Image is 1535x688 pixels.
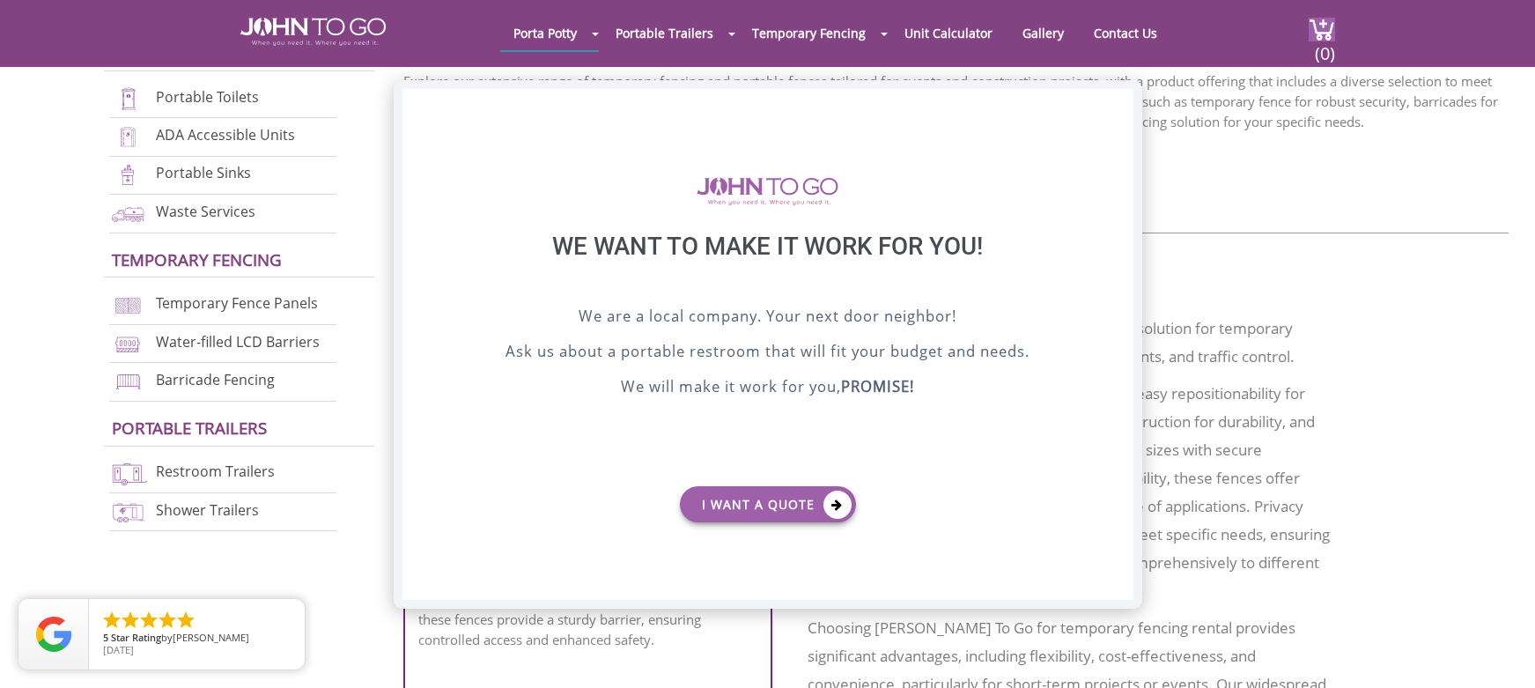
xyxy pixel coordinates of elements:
p: Ask us about a portable restroom that will fit your budget and needs. [446,340,1089,366]
img: Review Rating [36,617,71,652]
span: Star Rating [111,631,161,644]
img: logo of viptogo [697,177,838,205]
li:  [175,610,196,631]
b: PROMISE! [841,376,914,396]
a: I want a Quote [680,486,856,522]
div: We want to make it work for you! [446,232,1089,305]
li:  [120,610,141,631]
span: [PERSON_NAME] [173,631,249,644]
p: We are a local company. Your next door neighbor! [446,305,1089,331]
div: X [1105,89,1133,119]
li:  [138,610,159,631]
p: We will make it work for you, [446,375,1089,402]
li:  [101,610,122,631]
li:  [157,610,178,631]
span: 5 [103,631,108,644]
span: by [103,633,291,645]
span: [DATE] [103,643,134,656]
